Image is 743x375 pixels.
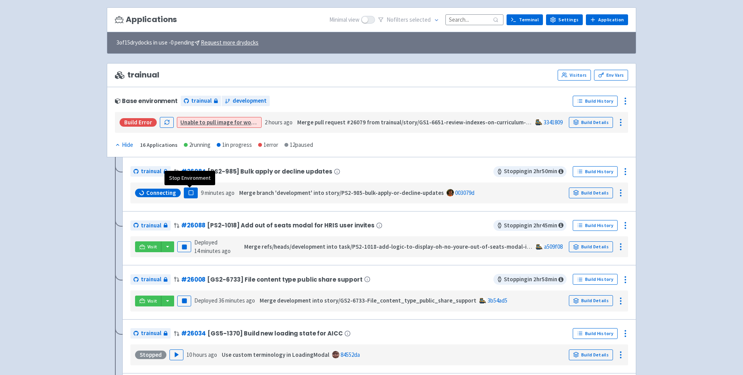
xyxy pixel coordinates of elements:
[573,328,618,339] a: Build History
[115,15,177,24] h3: Applications
[573,96,618,107] a: Build History
[284,141,313,150] div: 12 paused
[181,167,206,175] a: #26084
[147,298,158,304] span: Visit
[207,276,363,283] span: [GS2-6733] File content type public share support
[135,296,161,306] a: Visit
[569,295,613,306] a: Build Details
[387,15,431,24] span: No filter s
[207,168,332,175] span: [PS2-985] Bulk apply or decline updates
[181,329,206,337] a: #26034
[140,141,178,150] div: 16 Applications
[488,297,507,304] a: 3b54ad5
[120,118,157,127] div: Build Error
[187,351,217,358] time: 10 hours ago
[297,119,546,126] strong: Merge pull request #26079 from trainual/story/GS1-6651-review-indexes-on-curriculum-views-2
[569,117,613,128] a: Build Details
[493,166,567,177] span: Stopping in 2 hr 50 min
[207,222,375,229] span: [PS2-1018] Add out of seats modal for HRIS user invites
[217,141,252,150] div: 1 in progress
[194,297,255,304] span: Deployed
[546,14,583,25] a: Settings
[222,351,329,358] strong: Use custom terminology in LoadingModal
[181,221,205,229] a: #26088
[130,166,171,177] a: trainual
[558,70,591,81] a: Visitors
[493,274,567,285] span: Stopping in 2 hr 58 min
[341,351,360,358] a: 84552da
[244,243,597,250] strong: Merge refs/heads/development into task/PS2-1018-add-logic-to-display-oh-no-youre-out-of-seats-mod...
[130,220,171,231] a: trainual
[141,221,161,230] span: trainual
[201,189,235,196] time: 9 minutes ago
[569,241,613,252] a: Build Details
[115,141,133,150] div: Hide
[135,241,161,252] a: Visit
[115,141,134,150] button: Hide
[219,297,255,304] time: 36 minutes ago
[147,244,158,250] span: Visit
[594,70,628,81] a: Env Vars
[573,220,618,231] a: Build History
[455,189,474,196] a: 003079d
[184,141,211,150] div: 2 running
[493,220,567,231] span: Stopping in 2 hr 45 min
[130,274,171,285] a: trainual
[181,96,221,106] a: trainual
[169,349,183,360] button: Play
[146,189,176,197] span: Connecting
[573,274,618,285] a: Build History
[507,14,543,25] a: Terminal
[180,119,262,126] a: Unable to pull image for worker
[141,275,161,284] span: trainual
[181,275,205,284] a: #26008
[194,247,231,255] time: 14 minutes ago
[135,351,166,359] div: Stopped
[260,297,476,304] strong: Merge development into story/GS2-6733-File_content_type_public_share_support
[409,16,431,23] span: selected
[141,329,161,338] span: trainual
[586,14,628,25] a: Application
[141,167,161,176] span: trainual
[239,189,444,196] strong: Merge branch 'development' into story/PS2-985-bulk-apply-or-decline-updates
[569,349,613,360] a: Build Details
[184,187,198,198] button: Pause
[177,296,191,306] button: Pause
[115,71,159,79] span: trainual
[265,119,293,126] time: 2 hours ago
[573,166,618,177] a: Build History
[116,38,259,47] span: 3 of 15 drydocks in use - 0 pending
[194,239,231,255] span: Deployed
[445,14,503,25] input: Search...
[115,98,178,104] div: Base environment
[191,96,212,105] span: trainual
[177,241,191,252] button: Pause
[233,96,267,105] span: development
[201,39,259,46] u: Request more drydocks
[258,141,278,150] div: 1 error
[207,330,342,337] span: [GS5-1370] Build new loading state for AICC
[130,328,171,339] a: trainual
[544,243,563,250] a: a509f08
[544,119,563,126] a: 3341809
[222,96,270,106] a: development
[329,15,360,24] span: Minimal view
[569,187,613,198] a: Build Details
